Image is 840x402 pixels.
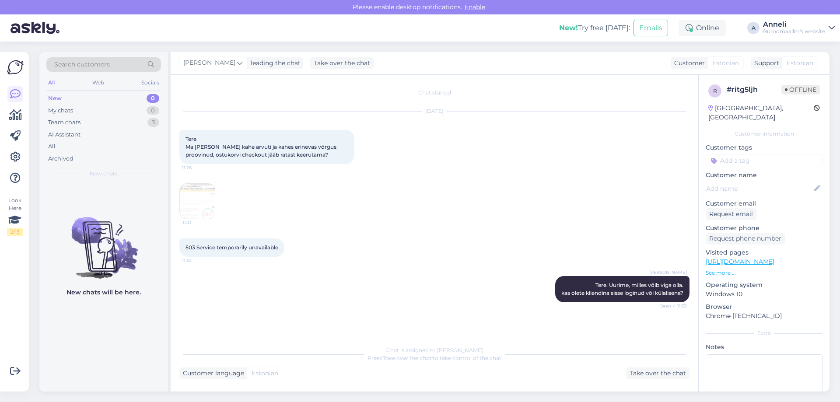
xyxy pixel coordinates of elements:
div: Socials [140,77,161,88]
span: Seen ✓ 11:33 [654,303,687,309]
p: Customer email [706,199,822,208]
div: Request phone number [706,233,785,245]
p: Customer tags [706,143,822,152]
img: Askly Logo [7,59,24,76]
span: Estonian [252,369,278,378]
div: My chats [48,106,73,115]
p: Notes [706,343,822,352]
div: Customer information [706,130,822,138]
span: Chat is assigned to [PERSON_NAME] [386,347,483,353]
img: Attachment [180,184,215,219]
div: Look Here [7,196,23,236]
span: [PERSON_NAME] [183,58,235,68]
span: Tere. Uurime, milles võib viga olla. kas olete kliendina sisse loginud või külalisena? [561,282,683,296]
span: [PERSON_NAME] [649,269,687,276]
p: New chats will be here. [66,288,141,297]
div: 3 [147,118,159,127]
span: Estonian [787,59,813,68]
span: New chats [90,170,118,178]
div: # ritg5ljh [727,84,781,95]
div: Web [91,77,106,88]
div: Take over the chat [310,57,374,69]
input: Add a tag [706,154,822,167]
p: Browser [706,302,822,311]
div: AI Assistant [48,130,80,139]
p: Customer name [706,171,822,180]
div: Chat started [179,89,689,97]
div: Take over the chat [626,367,689,379]
div: All [48,142,56,151]
span: Search customers [54,60,110,69]
div: A [747,22,759,34]
p: Operating system [706,280,822,290]
span: Tere Ma [PERSON_NAME] kahe arvuti ja kahes erinevas võrgus proovinud, ostukorvi checkout jääb rat... [185,136,338,158]
i: 'Take over the chat' [382,355,433,361]
span: Press to take control of the chat [367,355,501,361]
div: leading the chat [247,59,301,68]
span: 11:31 [182,219,215,226]
a: AnneliBüroomaailm's website [763,21,835,35]
div: Customer language [179,369,244,378]
div: Büroomaailm's website [763,28,825,35]
div: Anneli [763,21,825,28]
p: Customer phone [706,224,822,233]
b: New! [559,24,578,32]
div: Team chats [48,118,80,127]
p: Visited pages [706,248,822,257]
p: See more ... [706,269,822,277]
div: Customer [671,59,705,68]
span: Estonian [712,59,739,68]
span: 11:26 [182,164,215,171]
img: No chats [39,201,168,280]
p: Windows 10 [706,290,822,299]
div: Try free [DATE]: [559,23,630,33]
div: [GEOGRAPHIC_DATA], [GEOGRAPHIC_DATA] [708,104,814,122]
div: 0 [147,94,159,103]
input: Add name [706,184,812,193]
div: Request email [706,208,756,220]
span: r [713,87,717,94]
span: Enable [462,3,488,11]
div: 0 [147,106,159,115]
div: Extra [706,329,822,337]
span: 503 Service temporarily unavailable [185,244,278,251]
div: 2 / 3 [7,228,23,236]
span: 11:32 [182,257,215,264]
div: Support [751,59,779,68]
div: [DATE] [179,107,689,115]
div: Online [679,20,726,36]
div: New [48,94,62,103]
a: [URL][DOMAIN_NAME] [706,258,774,266]
div: All [46,77,56,88]
p: Chrome [TECHNICAL_ID] [706,311,822,321]
button: Emails [633,20,668,36]
span: Offline [781,85,820,94]
div: Archived [48,154,73,163]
